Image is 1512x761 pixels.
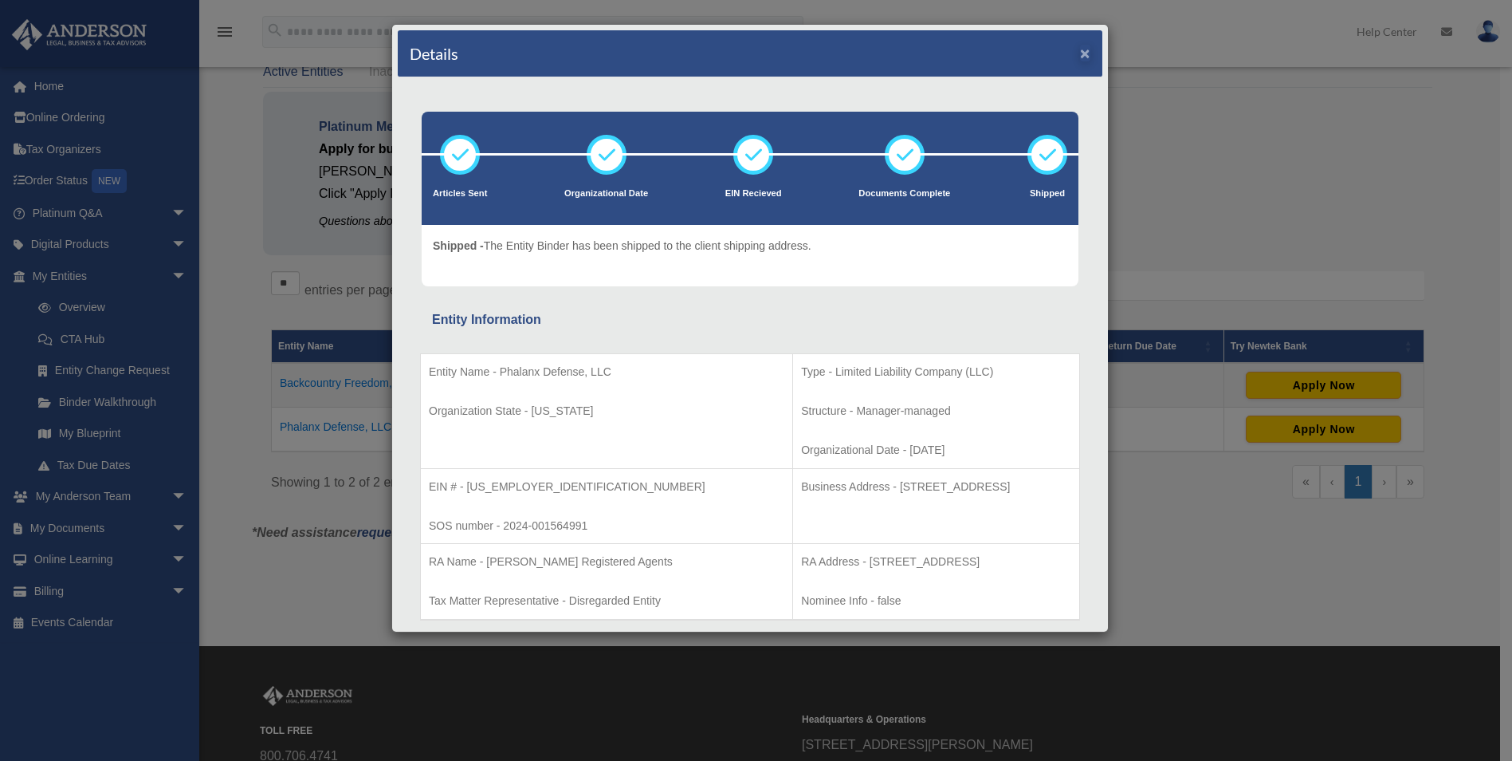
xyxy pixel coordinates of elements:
[410,42,458,65] h4: Details
[1027,186,1067,202] p: Shipped
[429,401,784,421] p: Organization State - [US_STATE]
[801,362,1071,382] p: Type - Limited Liability Company (LLC)
[801,401,1071,421] p: Structure - Manager-managed
[433,239,484,252] span: Shipped -
[429,362,784,382] p: Entity Name - Phalanx Defense, LLC
[429,552,784,572] p: RA Name - [PERSON_NAME] Registered Agents
[801,477,1071,497] p: Business Address - [STREET_ADDRESS]
[1080,45,1090,61] button: ×
[801,552,1071,572] p: RA Address - [STREET_ADDRESS]
[433,186,487,202] p: Articles Sent
[564,186,648,202] p: Organizational Date
[433,236,811,256] p: The Entity Binder has been shipped to the client shipping address.
[429,591,784,611] p: Tax Matter Representative - Disregarded Entity
[858,186,950,202] p: Documents Complete
[432,309,1068,331] div: Entity Information
[801,440,1071,460] p: Organizational Date - [DATE]
[429,477,784,497] p: EIN # - [US_EMPLOYER_IDENTIFICATION_NUMBER]
[725,186,782,202] p: EIN Recieved
[429,516,784,536] p: SOS number - 2024-001564991
[801,591,1071,611] p: Nominee Info - false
